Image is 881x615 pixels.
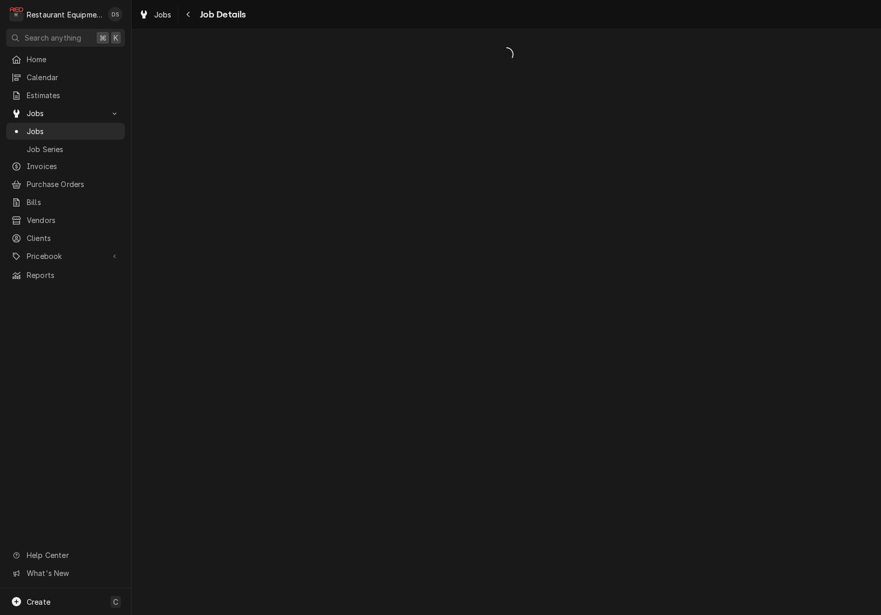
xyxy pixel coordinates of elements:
span: Help Center [27,550,119,561]
a: Calendar [6,69,125,86]
span: Invoices [27,161,120,172]
span: Reports [27,270,120,281]
span: Pricebook [27,251,104,262]
a: Reports [6,267,125,284]
span: Jobs [27,108,104,119]
a: Jobs [135,6,176,23]
a: Jobs [6,123,125,140]
span: Clients [27,233,120,244]
button: Search anything⌘K [6,29,125,47]
a: Purchase Orders [6,176,125,193]
span: Vendors [27,215,120,226]
div: Derek Stewart's Avatar [108,7,122,22]
a: Home [6,51,125,68]
div: R [9,7,24,22]
span: Job Series [27,144,120,155]
span: Home [27,54,120,65]
span: Bills [27,197,120,208]
a: Invoices [6,158,125,175]
span: Purchase Orders [27,179,120,190]
a: Job Series [6,141,125,158]
span: Loading... [132,44,881,65]
span: Search anything [25,32,81,43]
a: Go to Help Center [6,547,125,564]
span: ⌘ [99,32,106,43]
div: DS [108,7,122,22]
div: Restaurant Equipment Diagnostics's Avatar [9,7,24,22]
span: C [113,597,118,607]
span: Jobs [27,126,120,137]
div: Restaurant Equipment Diagnostics [27,9,102,20]
span: What's New [27,568,119,579]
a: Go to What's New [6,565,125,582]
a: Go to Jobs [6,105,125,122]
span: Jobs [154,9,172,20]
button: Navigate back [180,6,197,23]
span: Estimates [27,90,120,101]
span: Create [27,598,50,606]
a: Go to Pricebook [6,248,125,265]
a: Clients [6,230,125,247]
a: Vendors [6,212,125,229]
span: Calendar [27,72,120,83]
a: Estimates [6,87,125,104]
span: K [114,32,118,43]
a: Bills [6,194,125,211]
span: Job Details [197,8,246,22]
